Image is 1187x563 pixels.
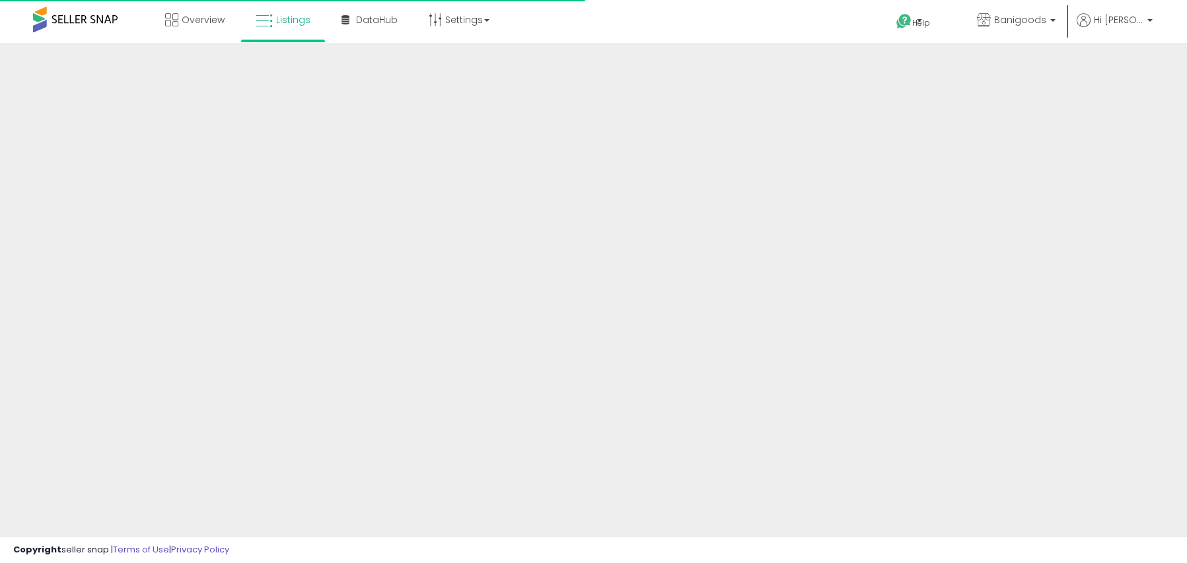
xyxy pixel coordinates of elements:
span: Overview [182,13,225,26]
a: Terms of Use [113,543,169,556]
span: Banigoods [994,13,1046,26]
span: Listings [276,13,310,26]
a: Help [886,3,956,43]
a: Privacy Policy [171,543,229,556]
span: DataHub [356,13,398,26]
strong: Copyright [13,543,61,556]
a: Hi [PERSON_NAME] [1077,13,1153,43]
div: seller snap | | [13,544,229,556]
span: Hi [PERSON_NAME] [1094,13,1143,26]
i: Get Help [896,13,912,30]
span: Help [912,17,930,28]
